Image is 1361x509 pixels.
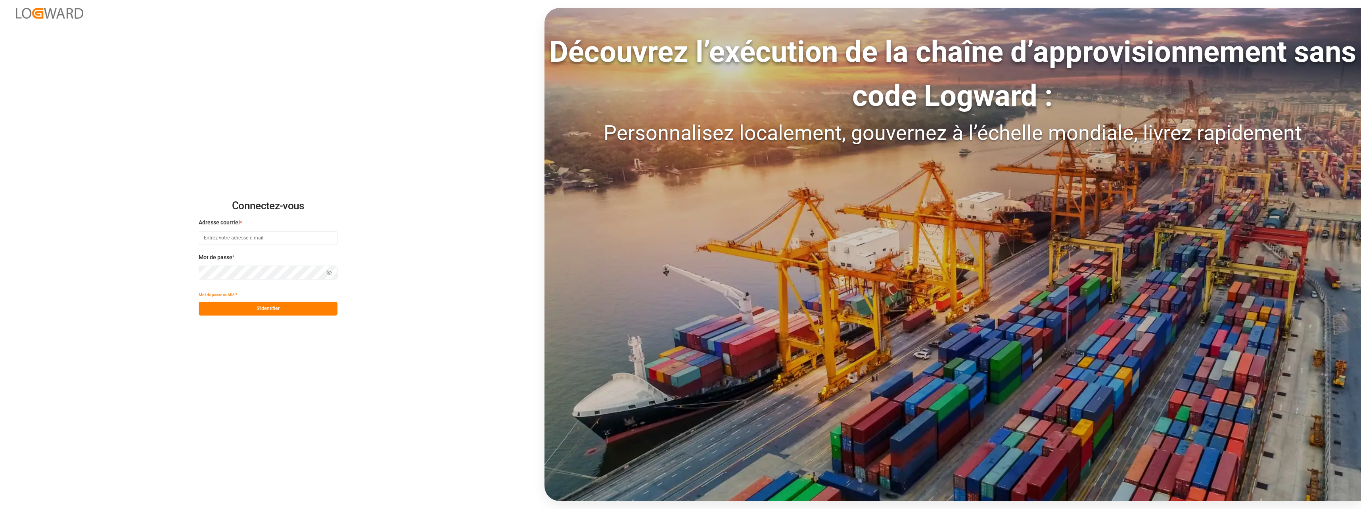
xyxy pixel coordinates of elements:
button: S'identifier [199,302,337,316]
div: Découvrez l’exécution de la chaîne d’approvisionnement sans code Logward : [544,30,1361,118]
div: Personnalisez localement, gouvernez à l’échelle mondiale, livrez rapidement [544,118,1361,149]
span: Mot de passe [199,253,232,262]
input: Entrez votre adresse e-mail [199,231,337,245]
img: Logward_new_orange.png [16,8,83,19]
h2: Connectez-vous [199,193,337,219]
button: Mot de passe oublié ? [199,288,237,302]
span: Adresse courriel [199,218,240,227]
